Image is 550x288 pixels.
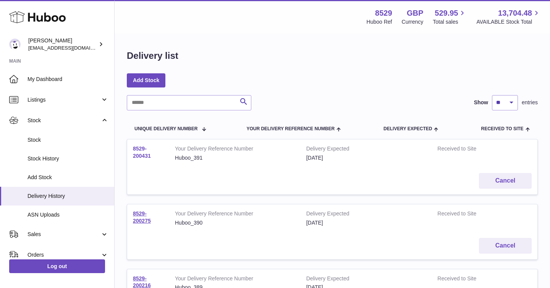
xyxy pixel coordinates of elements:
[437,275,500,284] strong: Received to Site
[407,8,423,18] strong: GBP
[481,126,523,131] span: Received to Site
[433,8,467,26] a: 529.95 Total sales
[306,275,426,284] strong: Delivery Expected
[133,146,151,159] a: 8529-200431
[402,18,424,26] div: Currency
[479,173,532,189] button: Cancel
[175,210,295,219] strong: Your Delivery Reference Number
[27,174,108,181] span: Add Stock
[27,193,108,200] span: Delivery History
[9,39,21,50] img: admin@redgrass.ch
[27,155,108,162] span: Stock History
[133,210,151,224] a: 8529-200275
[433,18,467,26] span: Total sales
[127,73,165,87] a: Add Stock
[175,145,295,154] strong: Your Delivery Reference Number
[28,37,97,52] div: [PERSON_NAME]
[127,50,178,62] h1: Delivery list
[375,8,392,18] strong: 8529
[175,275,295,284] strong: Your Delivery Reference Number
[435,8,458,18] span: 529.95
[27,231,100,238] span: Sales
[9,259,105,273] a: Log out
[27,211,108,218] span: ASN Uploads
[474,99,488,106] label: Show
[306,145,426,154] strong: Delivery Expected
[27,76,108,83] span: My Dashboard
[306,219,426,227] div: [DATE]
[306,210,426,219] strong: Delivery Expected
[498,8,532,18] span: 13,704.48
[27,136,108,144] span: Stock
[367,18,392,26] div: Huboo Ref
[175,219,295,227] div: Huboo_390
[522,99,538,106] span: entries
[27,251,100,259] span: Orders
[383,126,432,131] span: Delivery Expected
[27,96,100,104] span: Listings
[246,126,335,131] span: Your Delivery Reference Number
[476,18,541,26] span: AVAILABLE Stock Total
[437,210,500,219] strong: Received to Site
[27,117,100,124] span: Stock
[437,145,500,154] strong: Received to Site
[134,126,197,131] span: Unique Delivery Number
[476,8,541,26] a: 13,704.48 AVAILABLE Stock Total
[28,45,112,51] span: [EMAIL_ADDRESS][DOMAIN_NAME]
[175,154,295,162] div: Huboo_391
[479,238,532,254] button: Cancel
[306,154,426,162] div: [DATE]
